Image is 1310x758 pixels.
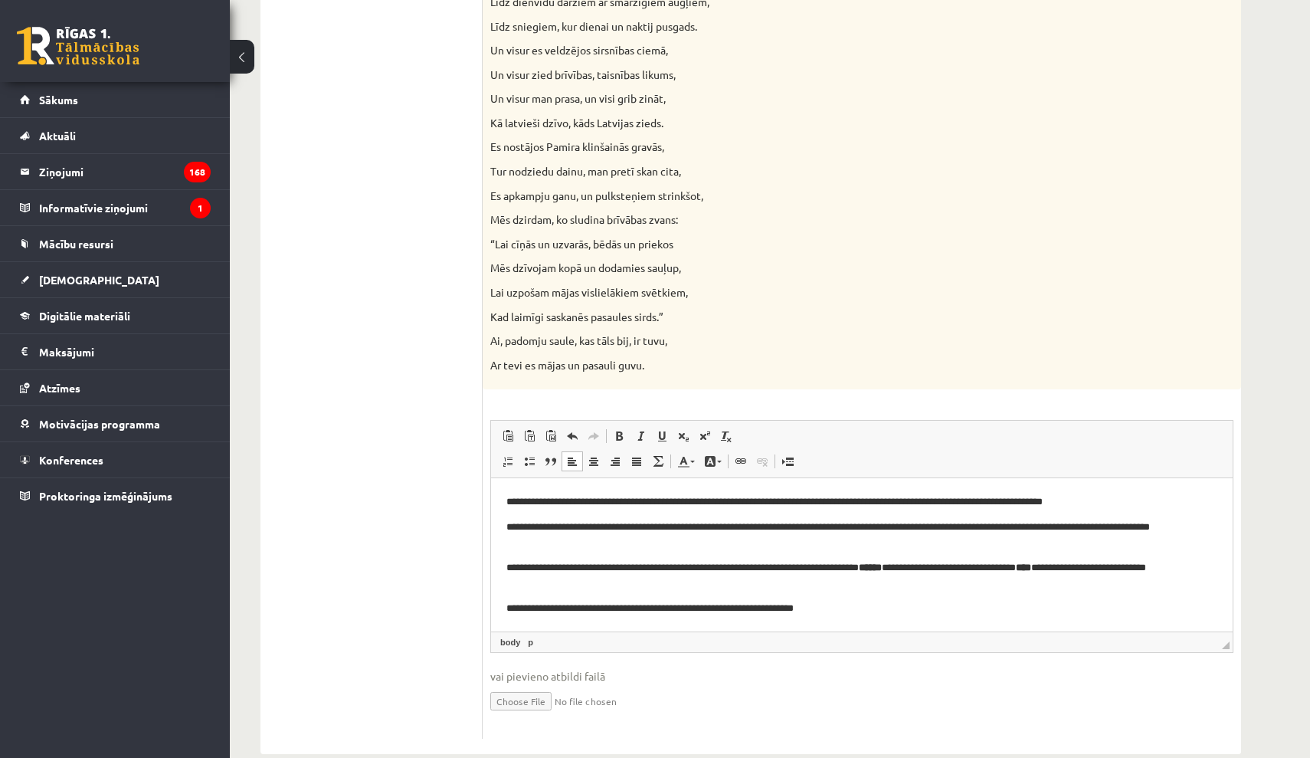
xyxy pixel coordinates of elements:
span: Proktoringa izmēģinājums [39,489,172,503]
p: Lai uzpošam mājas vislielākiem svētkiem, [490,285,1157,300]
a: Надстрочный индекс [694,426,716,446]
p: Tur nodziedu dainu, man pretī skan cita, [490,164,1157,179]
a: Повторить (⌘+Y) [583,426,604,446]
a: Курсив (⌘+I) [630,426,651,446]
a: Вставить (⌘+V) [497,426,519,446]
a: Motivācijas programma [20,406,211,441]
a: Убрать форматирование [716,426,737,446]
span: Motivācijas programma [39,417,160,431]
a: [DEMOGRAPHIC_DATA] [20,262,211,297]
a: Ziņojumi168 [20,154,211,189]
p: Kad laimīgi saskanēs pasaules sirds.” [490,310,1157,325]
span: vai pievieno atbildi failā [490,668,1233,684]
a: Отменить (⌘+Z) [562,426,583,446]
p: Līdz sniegiem, kur dienai un naktij pusgads. [490,19,1157,34]
a: Цитата [540,451,562,471]
p: Un visur es veldzējos sirsnības ciemā, [490,43,1157,58]
p: Mēs dzirdam, ko sludina brīvābas zvans: [490,212,1157,228]
a: Элемент p [525,635,536,649]
a: По правому краю [604,451,626,471]
a: Вставить / удалить маркированный список [519,451,540,471]
a: Полужирный (⌘+B) [608,426,630,446]
legend: Informatīvie ziņojumi [39,190,211,225]
p: Un visur man prasa, un visi grib zināt, [490,91,1157,107]
i: 168 [184,162,211,182]
span: Digitālie materiāli [39,309,130,323]
a: Математика [647,451,669,471]
a: По ширине [626,451,647,471]
a: Подчеркнутый (⌘+U) [651,426,673,446]
a: Sākums [20,82,211,117]
a: Подстрочный индекс [673,426,694,446]
a: Цвет текста [673,451,699,471]
a: Mācību resursi [20,226,211,261]
a: Proktoringa izmēģinājums [20,478,211,514]
span: Mācību resursi [39,237,113,251]
span: [DEMOGRAPHIC_DATA] [39,273,159,287]
a: Вставить из Word [540,426,562,446]
p: Es apkampju ganu, un pulksteņiem strinkšot, [490,189,1157,204]
a: Atzīmes [20,370,211,405]
span: Atzīmes [39,381,80,395]
p: Es nostājos Pamira klinšainās gravās, [490,139,1157,155]
span: Sākums [39,93,78,107]
a: Aktuāli [20,118,211,153]
a: Вставить/Редактировать ссылку (⌘+K) [730,451,752,471]
p: Un visur zied brīvības, taisnības likums, [490,67,1157,83]
p: Ar tevi es mājas un pasauli guvu. [490,358,1157,373]
a: Элемент body [497,635,523,649]
p: Ai, padomju saule, kas tāls bij, ir tuvu, [490,333,1157,349]
a: Konferences [20,442,211,477]
a: Цвет фона [699,451,726,471]
a: По центру [583,451,604,471]
p: Kā latvieši dzīvo, kāds Latvijas zieds. [490,116,1157,131]
a: Вставить / удалить нумерованный список [497,451,519,471]
a: Rīgas 1. Tālmācības vidusskola [17,27,139,65]
a: Вставить разрыв страницы для печати [777,451,798,471]
a: Вставить только текст (⌘+⌥+⇧+V) [519,426,540,446]
span: Перетащите для изменения размера [1222,642,1230,649]
a: Maksājumi [20,334,211,369]
p: “Lai cīņās un uzvarās, bēdās un priekos [490,237,1157,252]
a: Убрать ссылку [752,451,773,471]
iframe: Визуальный текстовый редактор, wiswyg-editor-user-answer-47433888044460 [491,478,1233,632]
legend: Maksājumi [39,334,211,369]
span: Aktuāli [39,129,76,143]
i: 1 [190,198,211,218]
a: Digitālie materiāli [20,298,211,333]
a: По левому краю [562,451,583,471]
p: Mēs dzīvojam kopā un dodamies sauļup, [490,261,1157,276]
span: Konferences [39,453,103,467]
a: Informatīvie ziņojumi1 [20,190,211,225]
legend: Ziņojumi [39,154,211,189]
